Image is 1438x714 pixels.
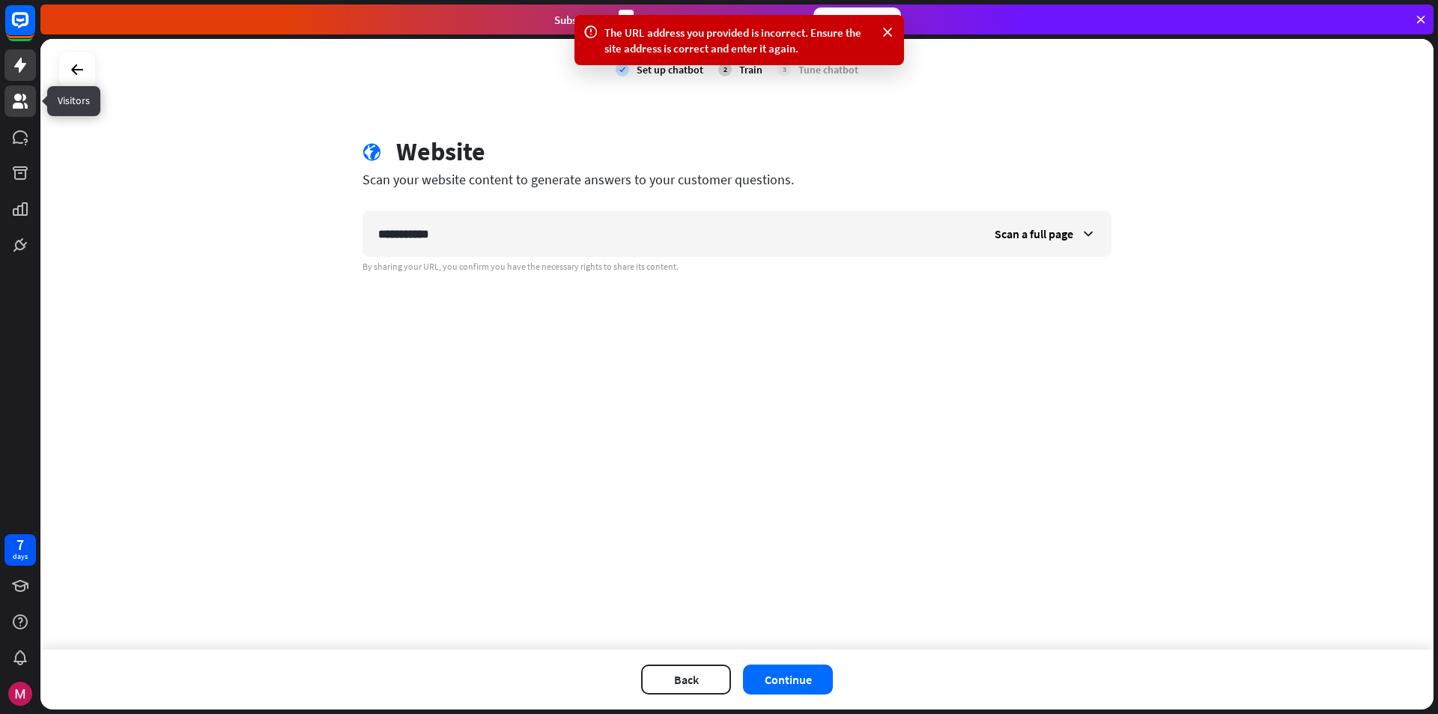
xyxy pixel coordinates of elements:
div: 3 [619,10,634,30]
div: Train [739,63,762,76]
div: Set up chatbot [637,63,703,76]
button: Back [641,665,731,695]
div: days [13,551,28,562]
div: 2 [718,63,732,76]
div: Tune chatbot [798,63,858,76]
div: Website [396,136,485,167]
div: 3 [777,63,791,76]
a: 7 days [4,534,36,566]
span: Scan a full page [995,226,1073,241]
div: Subscribe in days to get your first month for $1 [554,10,801,30]
button: Open LiveChat chat widget [12,6,57,51]
div: Scan your website content to generate answers to your customer questions. [362,171,1111,188]
i: globe [362,143,381,162]
button: Continue [743,665,833,695]
i: check [616,63,629,76]
div: By sharing your URL, you confirm you have the necessary rights to share its content. [362,261,1111,273]
div: 7 [16,538,24,551]
div: The URL address you provided is incorrect. Ensure the site address is correct and enter it again. [604,25,874,56]
div: Subscribe now [813,7,901,31]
